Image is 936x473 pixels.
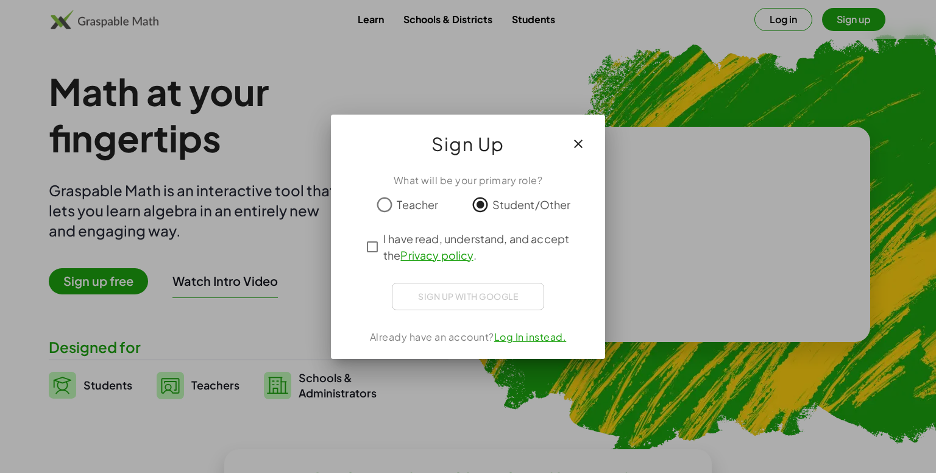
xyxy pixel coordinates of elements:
div: What will be your primary role? [346,173,590,188]
span: Teacher [397,196,438,213]
span: Sign Up [431,129,505,158]
span: I have read, understand, and accept the . [383,230,575,263]
a: Log In instead. [494,330,567,343]
span: Student/Other [492,196,571,213]
a: Privacy policy [400,248,473,262]
div: Already have an account? [346,330,590,344]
